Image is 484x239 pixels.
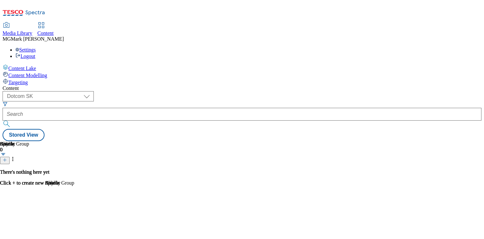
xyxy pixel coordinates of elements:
span: Content Modelling [8,73,47,78]
a: Content Modelling [3,71,481,78]
a: Content [37,23,54,36]
svg: Search Filters [3,101,8,107]
span: Media Library [3,30,32,36]
a: Media Library [3,23,32,36]
span: Content Lake [8,66,36,71]
span: MG [3,36,11,42]
span: Content [37,30,54,36]
button: Stored View [3,129,44,141]
a: Content Lake [3,64,481,71]
a: Settings [15,47,36,52]
a: Logout [15,53,35,59]
div: Content [3,85,481,91]
input: Search [3,108,481,121]
span: Mark [PERSON_NAME] [11,36,64,42]
a: Targeting [3,78,481,85]
span: Targeting [8,80,28,85]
